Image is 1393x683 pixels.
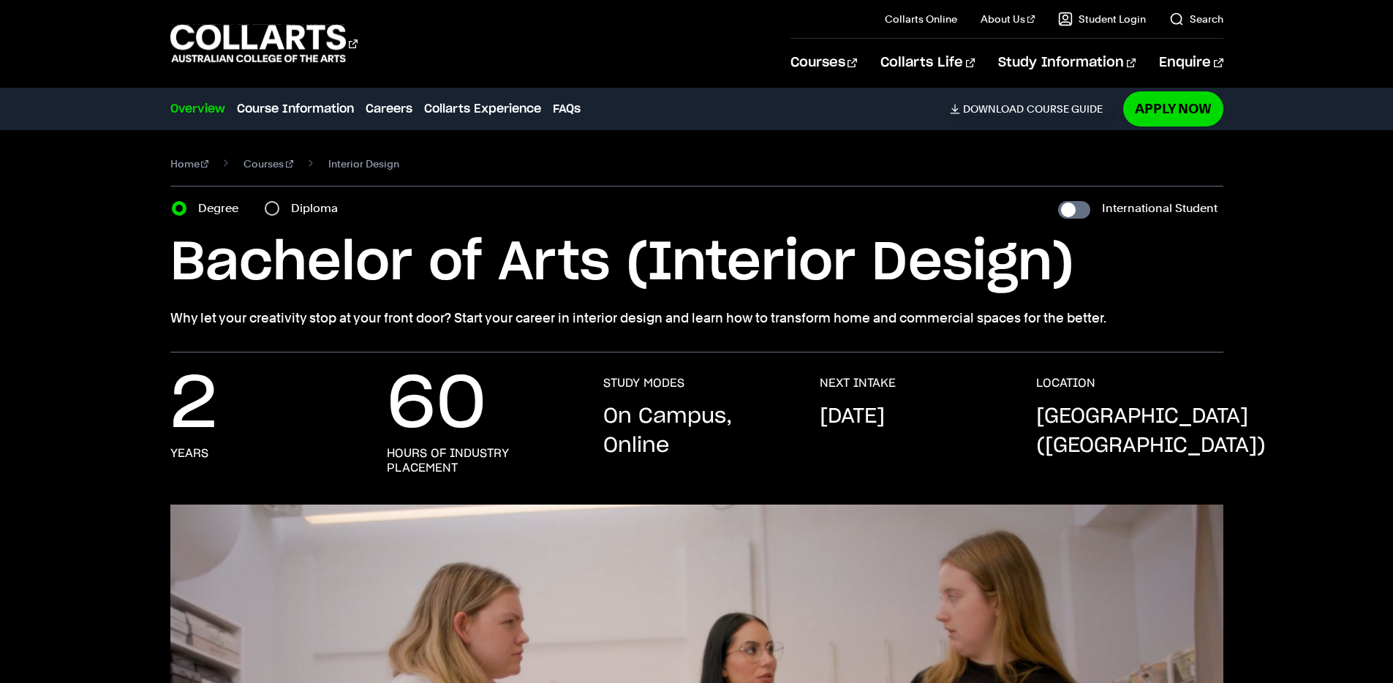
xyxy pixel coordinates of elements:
[237,100,354,118] a: Course Information
[170,376,217,434] p: 2
[553,100,581,118] a: FAQs
[291,198,347,219] label: Diploma
[170,230,1223,296] h1: Bachelor of Arts (Interior Design)
[603,376,684,390] h3: STUDY MODES
[950,102,1114,116] a: DownloadCourse Guide
[885,12,957,26] a: Collarts Online
[198,198,247,219] label: Degree
[1036,376,1095,390] h3: LOCATION
[1058,12,1146,26] a: Student Login
[170,154,209,174] a: Home
[998,39,1136,87] a: Study Information
[981,12,1035,26] a: About Us
[366,100,412,118] a: Careers
[1036,402,1266,461] p: [GEOGRAPHIC_DATA] ([GEOGRAPHIC_DATA])
[603,402,790,461] p: On Campus, Online
[387,376,486,434] p: 60
[820,402,885,431] p: [DATE]
[244,154,293,174] a: Courses
[1169,12,1223,26] a: Search
[820,376,896,390] h3: NEXT INTAKE
[170,308,1223,328] p: Why let your creativity stop at your front door? Start your career in interior design and learn h...
[387,446,574,475] h3: hours of industry placement
[170,446,208,461] h3: years
[328,154,399,174] span: Interior Design
[170,23,358,64] div: Go to homepage
[170,100,225,118] a: Overview
[1159,39,1223,87] a: Enquire
[963,102,1024,116] span: Download
[790,39,857,87] a: Courses
[424,100,541,118] a: Collarts Experience
[1102,198,1218,219] label: International Student
[1123,91,1223,126] a: Apply Now
[880,39,975,87] a: Collarts Life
